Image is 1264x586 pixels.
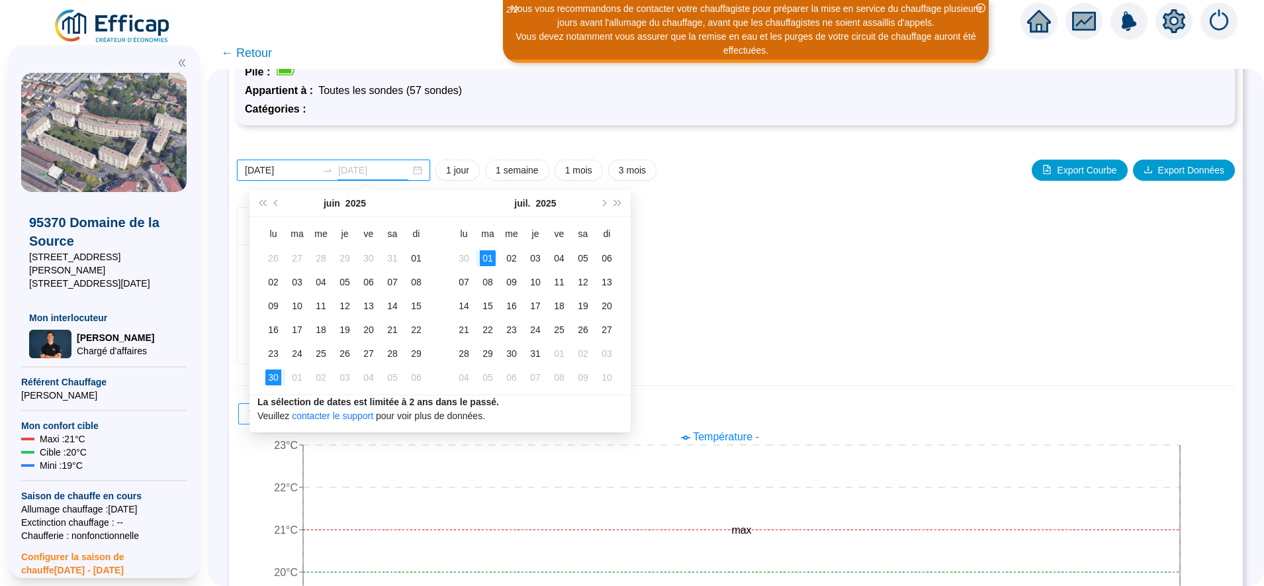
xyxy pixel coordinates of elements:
th: ve [547,222,571,246]
td: 2025-06-17 [285,318,309,342]
span: Appartient à : [245,85,318,96]
div: 31 [527,346,543,362]
div: 19 [337,322,353,338]
td: 2025-06-21 [381,318,404,342]
a: contacter le support [292,411,373,421]
button: Choisissez un mois [514,190,530,217]
span: Température - [693,431,759,442]
th: di [404,222,428,246]
span: Exctinction chauffage : -- [21,516,187,529]
span: [STREET_ADDRESS][PERSON_NAME] [29,250,179,277]
span: close-circle [976,3,985,13]
button: Export Données [1133,160,1235,181]
span: fund [1072,9,1096,33]
input: Date de début [245,164,317,177]
div: 09 [575,369,591,385]
span: Mini : 19 °C [40,459,83,472]
div: 27 [599,322,615,338]
td: 2025-07-24 [523,318,547,342]
button: Mois suivant (PageDown) [596,190,610,217]
td: 2025-07-22 [476,318,500,342]
span: file-image [1042,165,1052,174]
td: 2025-07-26 [571,318,595,342]
div: 15 [480,298,496,314]
div: 26 [575,322,591,338]
div: 15 [408,298,424,314]
div: 04 [551,250,567,266]
div: Nous vous recommandons de contacter votre chauffagiste pour préparer la mise en service du chauff... [505,2,987,30]
td: 2025-07-20 [595,294,619,318]
td: 2025-06-13 [357,294,381,318]
div: 21 [456,322,472,338]
td: 2025-07-11 [547,270,571,294]
td: 2025-07-31 [523,342,547,366]
div: 16 [504,298,519,314]
button: 1 mois [555,160,603,181]
button: 1 semaine [485,160,549,181]
div: 20 [361,322,377,338]
button: Mois précédent (PageUp) [269,190,284,217]
span: 1 semaine [496,164,539,177]
button: 3 mois [608,160,656,181]
div: 27 [289,250,305,266]
span: double-left [177,58,187,68]
td: 2025-07-15 [476,294,500,318]
div: 07 [456,274,472,290]
img: efficap energie logo [53,8,173,45]
div: 26 [337,346,353,362]
div: 22 [480,322,496,338]
div: 06 [599,250,615,266]
td: 2025-08-09 [571,366,595,389]
div: 19 [575,298,591,314]
td: 2025-07-28 [452,342,476,366]
span: 3 mois [619,164,646,177]
td: 2025-07-07 [452,270,476,294]
td: 2025-07-05 [571,246,595,270]
td: 2025-06-12 [333,294,357,318]
td: 2025-07-18 [547,294,571,318]
img: Chargé d'affaires [29,330,71,358]
div: 12 [337,298,353,314]
span: 95370 Domaine de la Source [29,213,179,250]
input: Date de fin [338,164,410,177]
th: ve [357,222,381,246]
button: 1 jour [435,160,480,181]
td: 2025-06-14 [381,294,404,318]
td: 2025-07-06 [595,246,619,270]
div: 12 [575,274,591,290]
td: 2025-06-07 [381,270,404,294]
td: 2025-08-04 [452,366,476,389]
img: alerts [1200,3,1238,40]
div: 30 [504,346,519,362]
td: 2025-08-07 [523,366,547,389]
span: Température [249,409,301,419]
div: 14 [384,298,400,314]
tspan: 22°C [274,482,298,493]
div: 01 [480,250,496,266]
td: 2025-05-29 [333,246,357,270]
span: 1 jour [446,164,469,177]
td: 2025-06-03 [285,270,309,294]
div: 29 [480,346,496,362]
button: Export Courbe [1032,160,1127,181]
th: je [333,222,357,246]
td: 2025-06-19 [333,318,357,342]
td: 2025-05-31 [381,246,404,270]
th: me [309,222,333,246]
div: 02 [265,274,281,290]
td: 2025-07-27 [595,318,619,342]
div: 03 [337,369,353,385]
div: 30 [265,369,281,385]
span: ← Retour [221,44,272,62]
div: 13 [361,298,377,314]
span: setting [1162,9,1186,33]
td: 2025-07-01 [285,366,309,389]
th: sa [571,222,595,246]
div: 01 [551,346,567,362]
th: di [595,222,619,246]
td: 2025-05-26 [261,246,285,270]
td: 2025-07-17 [523,294,547,318]
td: 2025-07-09 [500,270,523,294]
td: 2025-07-02 [309,366,333,389]
td: 2025-06-18 [309,318,333,342]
